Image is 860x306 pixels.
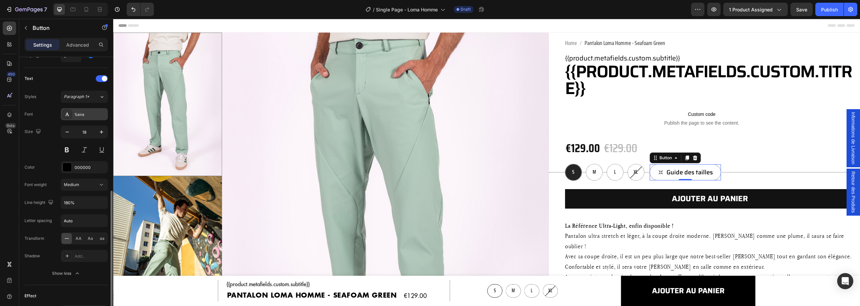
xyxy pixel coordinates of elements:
button: Publish [815,3,844,16]
div: Effect [25,293,36,299]
span: Pantalon Loma Homme - Seafoam Green [471,19,552,30]
button: Show less [25,267,108,279]
span: Aa [88,235,93,242]
p: Guide des tailles [553,148,600,159]
div: Font [25,111,33,117]
iframe: Design area [113,19,860,306]
div: Size [25,127,42,136]
p: Avec sa coupe droite, il est un peu plus large que notre best-seller [PERSON_NAME] tout en gardan... [452,233,739,251]
div: Show less [52,270,81,277]
div: Line height [25,198,55,207]
p: Pantalon ultra stretch et léger, à la coupe droite moderne. [PERSON_NAME] comme une plume, il sau... [452,213,731,231]
nav: breadcrumb [452,19,741,30]
span: Single Page - Loma Homme [376,6,438,13]
span: Custom code [436,91,741,99]
p: 7 [44,5,47,13]
h3: Pantalon Loma Homme - Seafoam Green [113,271,285,282]
input: Auto [61,196,107,209]
span: L [501,149,503,157]
span: AA [76,235,82,242]
p: Settings [33,41,52,48]
span: S [381,268,383,275]
span: 1 product assigned [729,6,773,13]
button: Medium [61,179,108,191]
span: M [479,149,483,157]
div: Add... [75,253,106,259]
div: Undo/Redo [127,3,154,16]
p: {{product.metafields.custom.subtitle}} [113,262,285,270]
span: aa [100,235,104,242]
h1: {{product.metafields.custom.titre}} [452,44,741,78]
span: Retour des Produits [737,152,743,194]
span: L [418,268,419,275]
span: S [459,149,461,157]
strong: La Référence Ultra-Light, enfin disponible ! [452,203,561,211]
div: Color [25,164,35,170]
button: <p>Guide des tailles</p> [536,145,608,162]
div: Font weight [25,182,47,188]
span: XL [435,268,439,275]
p: Avec sa ceinture adaptée, le pantalon Loma offre une liberté de mouvement exceptionnelle, vous pe... [452,254,732,282]
div: 450 [6,72,16,77]
span: / [373,6,375,13]
button: 7 [3,3,50,16]
button: Save [790,3,813,16]
div: Styles [25,94,36,100]
div: Publish [821,6,838,13]
div: Transform [25,235,44,242]
button: Paragraph 1* [61,91,108,103]
div: Beta [5,123,16,128]
span: Save [796,7,807,12]
input: Auto [61,215,107,227]
span: Medium [64,182,79,187]
span: Draft [461,6,471,12]
p: {{product.metafields.custom.subtitle}} [452,34,741,44]
div: Saira [75,112,106,118]
span: Informations de Livraison [737,93,743,145]
span: M [398,268,401,275]
p: Button [33,24,90,32]
span: Home [452,19,464,30]
div: Text [25,76,33,82]
span: Paragraph 1* [64,94,89,100]
button: ajouter au panier [452,170,741,190]
div: ajouter au panier [559,175,635,185]
div: 000000 [75,165,106,171]
button: 1 product assigned [723,3,788,16]
div: €129.00 [290,272,314,282]
span: Publish the page to see the content. [436,101,741,107]
div: Button [545,136,560,142]
div: Letter spacing [25,218,52,224]
div: Shadow [25,253,40,259]
div: Ajouter au panier [539,265,611,279]
div: Open Intercom Messenger [837,273,853,289]
div: €129.00 [452,121,487,138]
div: €129.00 [490,121,525,138]
p: Advanced [66,41,89,48]
span: XL [520,149,525,157]
button: Ajouter au panier [508,257,642,287]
